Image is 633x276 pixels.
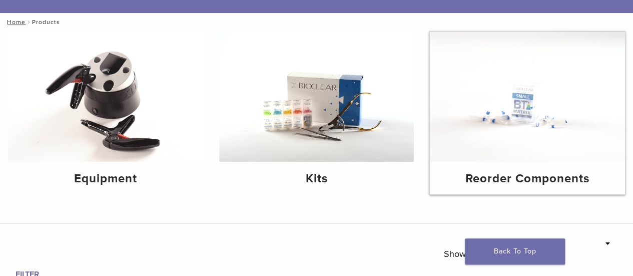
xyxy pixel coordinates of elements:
img: Reorder Components [430,32,625,162]
a: Home [4,19,26,26]
h4: Equipment [16,170,195,188]
a: Reorder Components [430,32,625,194]
a: Kits [219,32,414,194]
h4: Reorder Components [438,170,617,188]
span: / [26,20,32,25]
a: Back To Top [465,238,565,264]
a: Equipment [8,32,203,194]
img: Kits [219,32,414,162]
p: Showing results [443,243,503,264]
h4: Kits [227,170,406,188]
img: Equipment [8,32,203,162]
